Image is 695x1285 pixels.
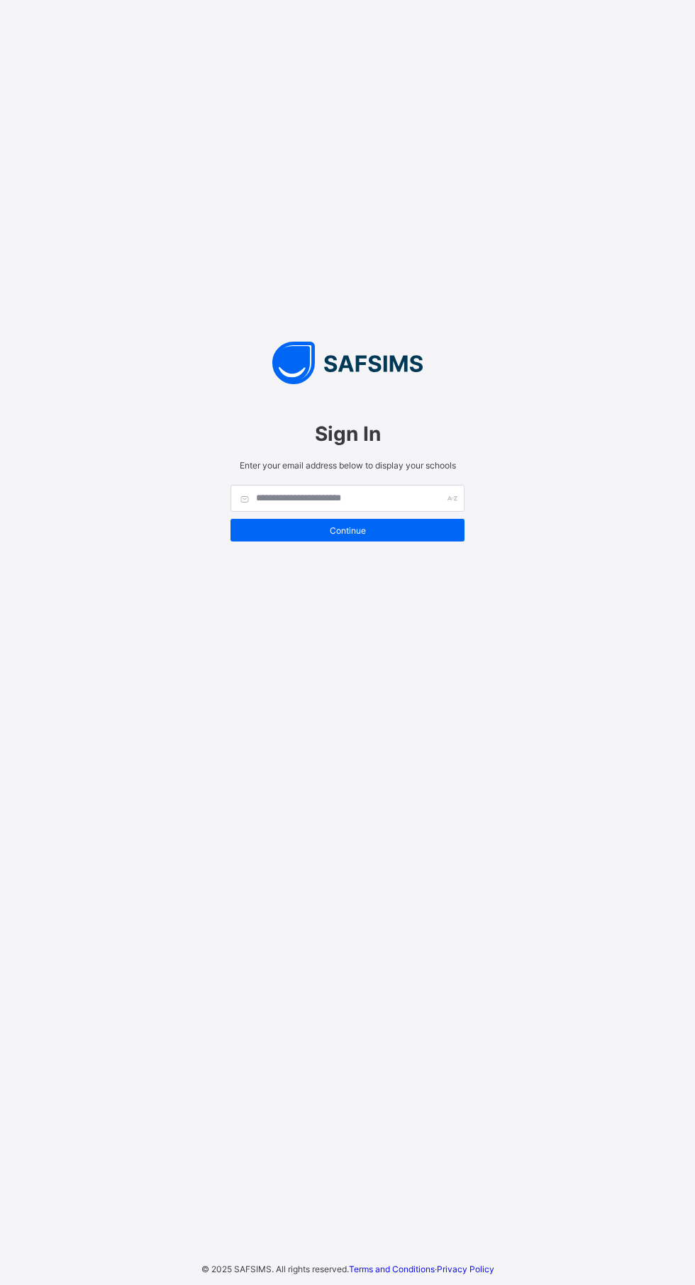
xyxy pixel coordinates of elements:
[201,1264,349,1274] span: © 2025 SAFSIMS. All rights reserved.
[216,342,479,384] img: SAFSIMS Logo
[437,1264,494,1274] a: Privacy Policy
[241,525,454,536] span: Continue
[230,460,465,471] span: Enter your email address below to display your schools
[349,1264,435,1274] a: Terms and Conditions
[230,422,465,446] span: Sign In
[349,1264,494,1274] span: ·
